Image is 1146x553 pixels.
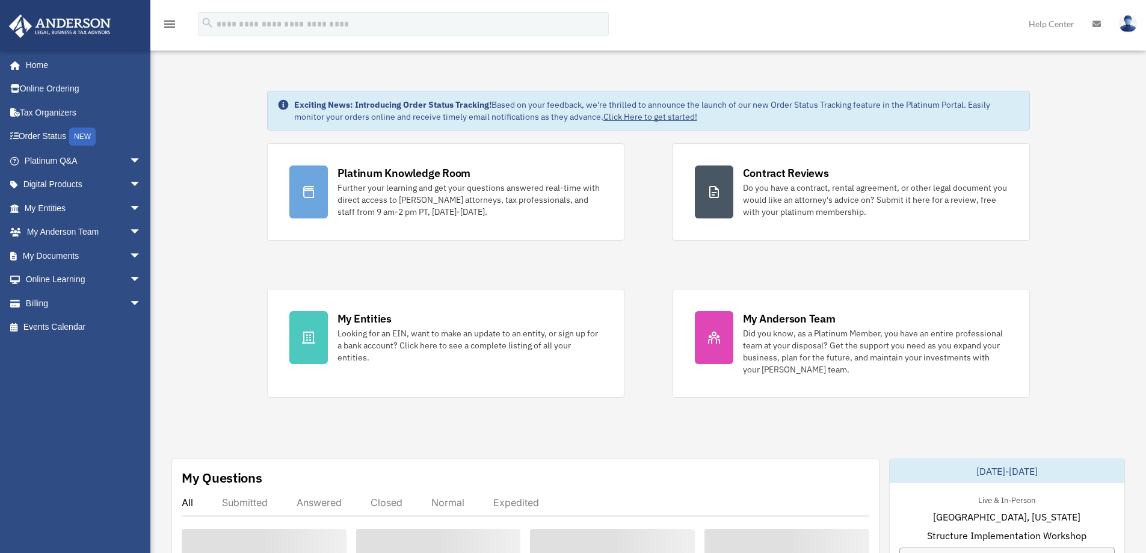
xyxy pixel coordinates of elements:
a: My Anderson Teamarrow_drop_down [8,220,159,244]
div: My Questions [182,469,262,487]
div: Closed [371,496,402,508]
div: My Anderson Team [743,311,836,326]
span: arrow_drop_down [129,268,153,292]
a: My Documentsarrow_drop_down [8,244,159,268]
a: Events Calendar [8,315,159,339]
a: Order StatusNEW [8,125,159,149]
div: Looking for an EIN, want to make an update to an entity, or sign up for a bank account? Click her... [337,327,602,363]
span: arrow_drop_down [129,244,153,268]
a: Platinum Knowledge Room Further your learning and get your questions answered real-time with dire... [267,143,624,241]
div: Expedited [493,496,539,508]
a: Online Learningarrow_drop_down [8,268,159,292]
div: Live & In-Person [969,493,1045,505]
div: My Entities [337,311,392,326]
a: Digital Productsarrow_drop_down [8,173,159,197]
a: Contract Reviews Do you have a contract, rental agreement, or other legal document you would like... [673,143,1030,241]
a: My Entitiesarrow_drop_down [8,196,159,220]
span: arrow_drop_down [129,220,153,245]
span: arrow_drop_down [129,149,153,173]
a: Billingarrow_drop_down [8,291,159,315]
div: [DATE]-[DATE] [890,459,1124,483]
div: Normal [431,496,464,508]
img: User Pic [1119,15,1137,32]
div: All [182,496,193,508]
a: My Anderson Team Did you know, as a Platinum Member, you have an entire professional team at your... [673,289,1030,398]
a: Platinum Q&Aarrow_drop_down [8,149,159,173]
a: Click Here to get started! [603,111,697,122]
div: Platinum Knowledge Room [337,165,471,181]
a: My Entities Looking for an EIN, want to make an update to an entity, or sign up for a bank accoun... [267,289,624,398]
span: arrow_drop_down [129,291,153,316]
div: Answered [297,496,342,508]
span: Structure Implementation Workshop [927,528,1086,543]
i: search [201,16,214,29]
div: Based on your feedback, we're thrilled to announce the launch of our new Order Status Tracking fe... [294,99,1020,123]
span: [GEOGRAPHIC_DATA], [US_STATE] [933,510,1080,524]
div: Submitted [222,496,268,508]
a: menu [162,21,177,31]
strong: Exciting News: Introducing Order Status Tracking! [294,99,491,110]
div: NEW [69,128,96,146]
div: Further your learning and get your questions answered real-time with direct access to [PERSON_NAM... [337,182,602,218]
i: menu [162,17,177,31]
a: Home [8,53,153,77]
span: arrow_drop_down [129,196,153,221]
img: Anderson Advisors Platinum Portal [5,14,114,38]
a: Online Ordering [8,77,159,101]
div: Did you know, as a Platinum Member, you have an entire professional team at your disposal? Get th... [743,327,1008,375]
a: Tax Organizers [8,100,159,125]
span: arrow_drop_down [129,173,153,197]
div: Contract Reviews [743,165,829,181]
div: Do you have a contract, rental agreement, or other legal document you would like an attorney's ad... [743,182,1008,218]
